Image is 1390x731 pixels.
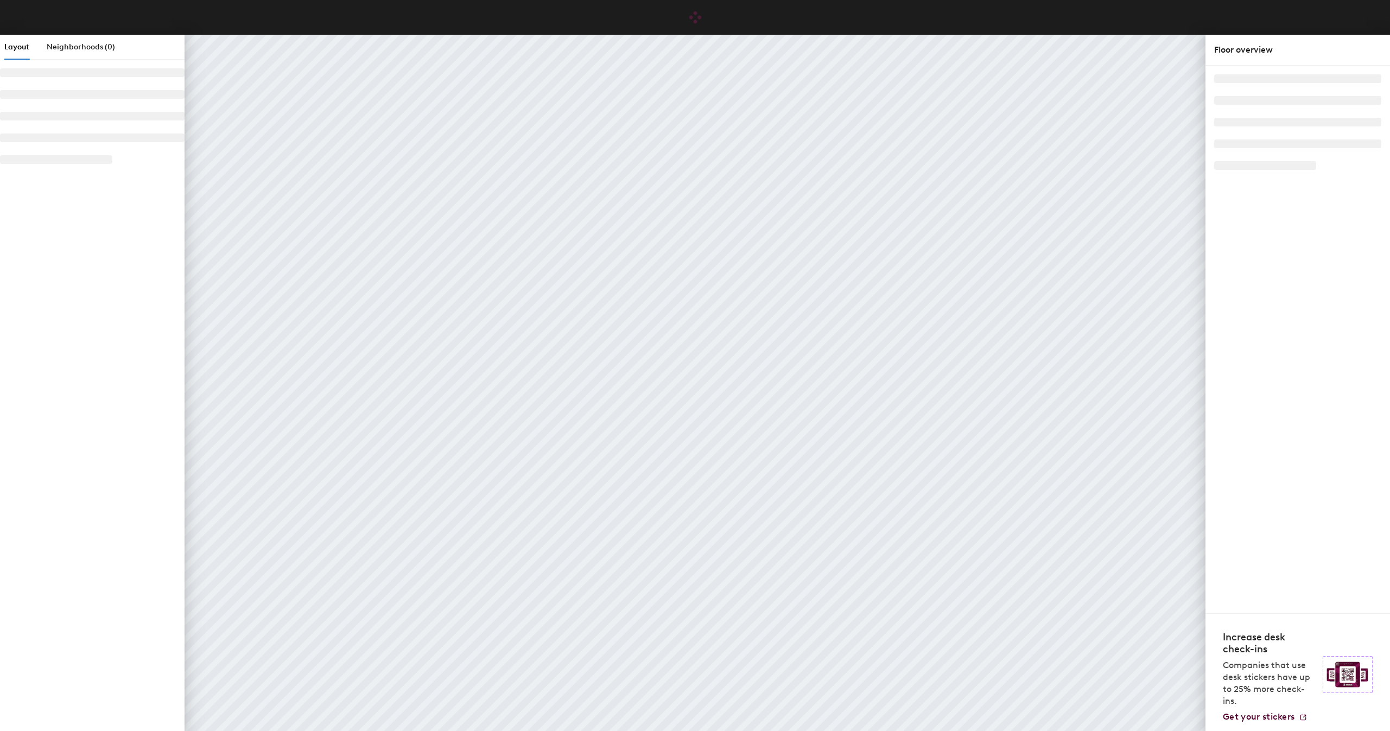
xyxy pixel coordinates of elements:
[1223,711,1308,722] a: Get your stickers
[1223,711,1294,722] span: Get your stickers
[1214,43,1381,56] div: Floor overview
[1323,656,1373,693] img: Sticker logo
[1223,631,1316,655] h4: Increase desk check-ins
[4,42,29,52] span: Layout
[47,42,115,52] span: Neighborhoods (0)
[1223,659,1316,707] p: Companies that use desk stickers have up to 25% more check-ins.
